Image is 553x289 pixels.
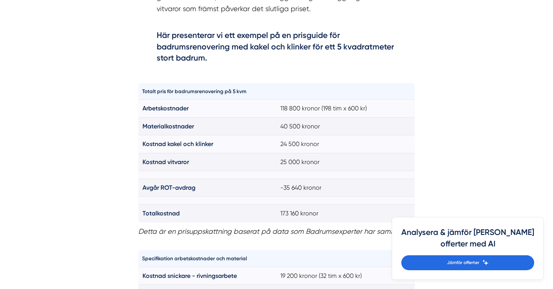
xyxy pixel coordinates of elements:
[142,210,180,217] strong: Totalkostnad
[142,184,195,191] strong: Avgår ROT-avdrag
[401,227,534,255] h4: Analysera & jämför [PERSON_NAME] offerter med AI
[276,100,415,117] td: 118 800 kronor (198 tim x 600 kr)
[142,140,213,148] strong: Kostnad kakel och klinker
[276,153,415,171] td: 25 000 kronor
[142,158,189,166] strong: Kostnad vitvaror
[276,117,415,135] td: 40 500 kronor
[142,123,194,130] strong: Materialkostnader
[276,135,415,153] td: 24 500 kronor
[276,205,415,222] td: 173 160 kronor
[276,267,415,284] td: 19 200 kronor (32 tim x 600 kr)
[157,30,396,66] h4: Här presenterar vi ett exempel på en prisguide för badrumsrenovering med kakel och klinker för et...
[142,105,189,112] strong: Arbetskostnader
[447,259,479,266] span: Jämför offerter
[142,272,237,279] strong: Kostnad snickare - rivningsarbete
[139,250,277,267] th: Specifikation arbetskostnader och material
[276,179,415,197] td: -35 640 kronor
[401,255,534,270] a: Jämför offerter
[138,227,408,235] em: Detta är en prisuppskattning baserat på data som Badrumsexperter har samlat in.
[139,83,277,100] th: Totalt pris för badrumsrenovering på 5 kvm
